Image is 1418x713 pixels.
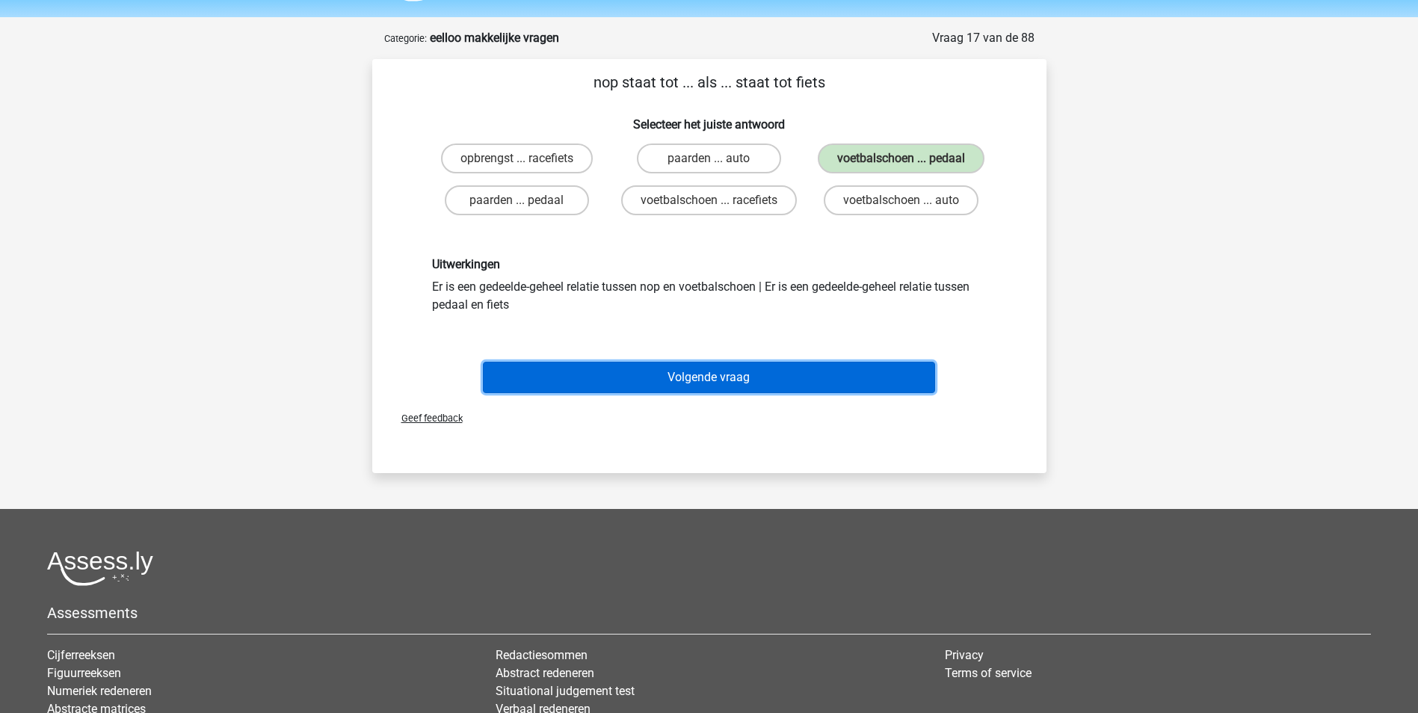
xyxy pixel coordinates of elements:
h6: Selecteer het juiste antwoord [396,105,1023,132]
strong: eelloo makkelijke vragen [430,31,559,45]
label: voetbalschoen ... racefiets [621,185,797,215]
a: Redactiesommen [496,648,588,662]
span: Geef feedback [389,413,463,424]
a: Privacy [945,648,984,662]
label: paarden ... auto [637,143,781,173]
a: Situational judgement test [496,684,635,698]
div: Er is een gedeelde-geheel relatie tussen nop en voetbalschoen | Er is een gedeelde-geheel relatie... [421,257,998,313]
a: Terms of service [945,666,1032,680]
label: voetbalschoen ... pedaal [818,143,984,173]
label: opbrengst ... racefiets [441,143,593,173]
a: Numeriek redeneren [47,684,152,698]
button: Volgende vraag [483,362,935,393]
p: nop staat tot ... als ... staat tot fiets [396,71,1023,93]
label: paarden ... pedaal [445,185,589,215]
div: Vraag 17 van de 88 [932,29,1035,47]
h6: Uitwerkingen [432,257,987,271]
small: Categorie: [384,33,427,44]
a: Abstract redeneren [496,666,594,680]
img: Assessly logo [47,551,153,586]
a: Figuurreeksen [47,666,121,680]
label: voetbalschoen ... auto [824,185,978,215]
h5: Assessments [47,604,1371,622]
a: Cijferreeksen [47,648,115,662]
